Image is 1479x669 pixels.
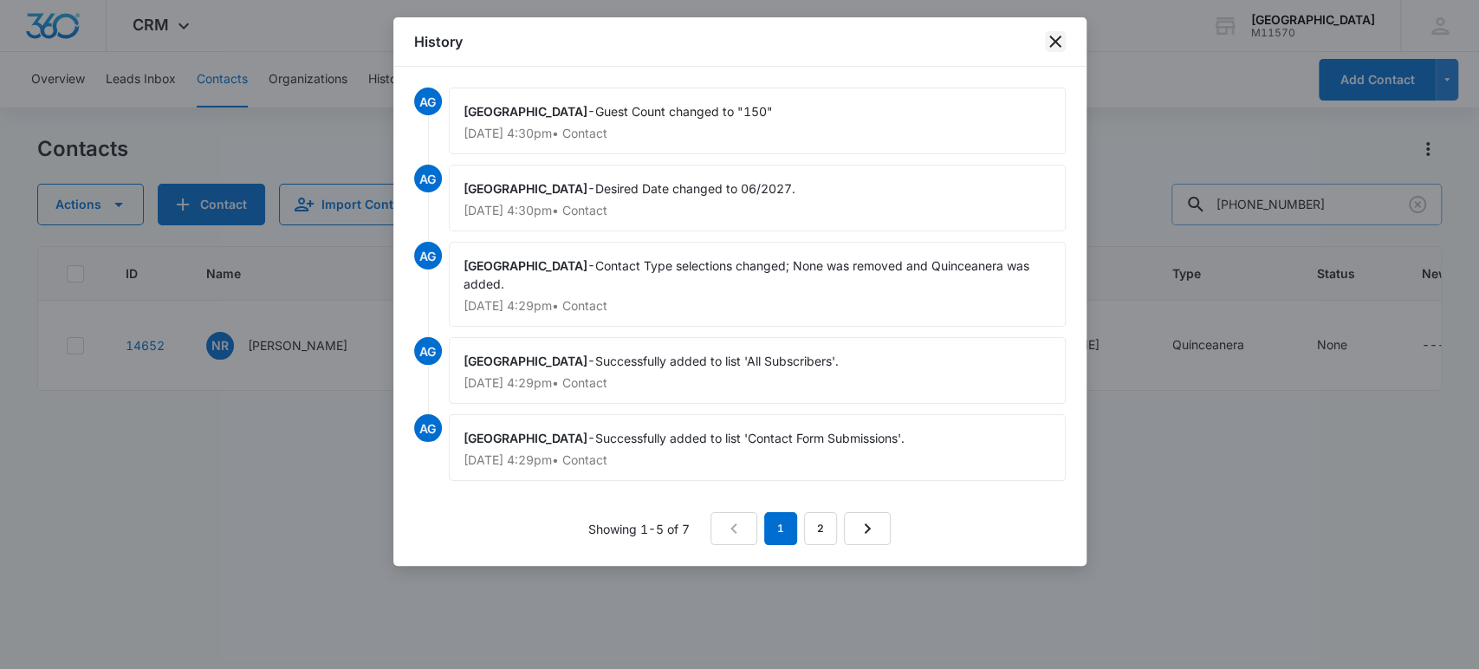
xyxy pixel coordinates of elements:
a: Next Page [844,512,891,545]
p: [DATE] 4:30pm • Contact [464,127,1051,140]
p: [DATE] 4:29pm • Contact [464,300,1051,312]
span: Successfully added to list 'Contact Form Submissions'. [595,431,905,445]
p: [DATE] 4:30pm • Contact [464,205,1051,217]
span: Guest Count changed to "150" [595,104,773,119]
p: [DATE] 4:29pm • Contact [464,454,1051,466]
span: Desired Date changed to 06/2027. [595,181,795,196]
span: [GEOGRAPHIC_DATA] [464,104,587,119]
span: Contact Type selections changed; None was removed and Quinceanera was added. [464,258,1033,291]
p: [DATE] 4:29pm • Contact [464,377,1051,389]
span: [GEOGRAPHIC_DATA] [464,181,587,196]
p: Showing 1-5 of 7 [588,520,690,538]
a: Page 2 [804,512,837,545]
span: AG [414,242,442,270]
span: Successfully added to list 'All Subscribers'. [595,354,839,368]
div: - [449,242,1066,327]
button: close [1045,31,1066,52]
span: AG [414,414,442,442]
div: - [449,88,1066,154]
span: AG [414,88,442,115]
span: [GEOGRAPHIC_DATA] [464,258,587,273]
div: - [449,414,1066,481]
em: 1 [764,512,797,545]
div: - [449,165,1066,231]
nav: Pagination [710,512,891,545]
span: [GEOGRAPHIC_DATA] [464,431,587,445]
span: AG [414,337,442,365]
h1: History [414,31,463,52]
div: - [449,337,1066,404]
span: [GEOGRAPHIC_DATA] [464,354,587,368]
span: AG [414,165,442,192]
